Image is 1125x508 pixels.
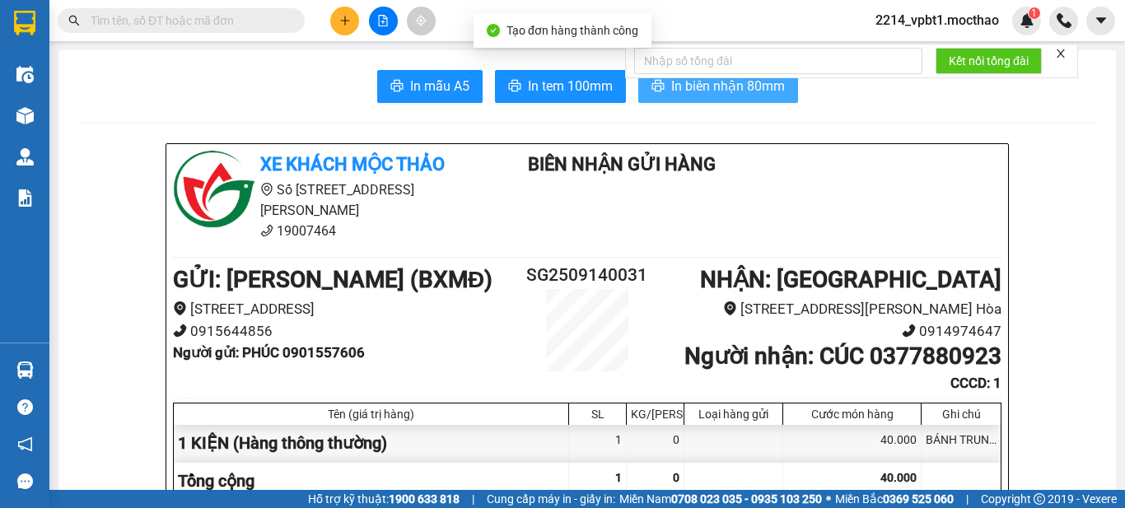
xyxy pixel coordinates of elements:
span: ⚪️ [826,496,831,502]
input: Nhập số tổng đài [634,48,922,74]
div: Cước món hàng [787,408,917,421]
span: notification [17,436,33,452]
b: Người gửi : PHÚC 0901557606 [173,344,365,361]
span: printer [508,79,521,95]
img: logo-vxr [14,11,35,35]
img: logo.jpg [173,151,255,233]
span: Miền Bắc [835,490,954,508]
div: 1 [569,425,627,462]
div: Ghi chú [926,408,997,421]
b: NHẬN : [GEOGRAPHIC_DATA] [700,266,1001,293]
span: Tổng cộng [178,471,254,491]
span: phone [260,224,273,237]
span: printer [651,79,665,95]
div: 40.000 [783,425,922,462]
h2: SG2509140031 [518,262,656,289]
b: Người nhận : CÚC 0377880923 [684,343,1001,370]
span: 1 [1031,7,1037,19]
span: plus [339,15,351,26]
span: 2214_vpbt1.mocthao [862,10,1012,30]
img: warehouse-icon [16,66,34,83]
img: phone-icon [1057,13,1071,28]
span: file-add [377,15,389,26]
div: SL [573,408,622,421]
span: In mẫu A5 [410,76,469,96]
span: environment [723,301,737,315]
li: Số [STREET_ADDRESS][PERSON_NAME] [173,179,479,221]
span: search [68,15,80,26]
span: message [17,473,33,489]
span: question-circle [17,399,33,415]
span: phone [902,324,916,338]
input: Tìm tên, số ĐT hoặc mã đơn [91,12,285,30]
img: warehouse-icon [16,107,34,124]
span: printer [390,79,404,95]
span: Kết nối tổng đài [949,52,1029,70]
b: GỬI : [PERSON_NAME] (BXMĐ) [173,266,492,293]
b: Xe khách Mộc Thảo [260,154,445,175]
strong: 1900 633 818 [389,492,460,506]
sup: 1 [1029,7,1040,19]
span: In tem 100mm [528,76,613,96]
span: close [1055,48,1067,59]
li: 0914974647 [656,320,1001,343]
div: 1 KIỆN (Hàng thông thường) [174,425,569,462]
button: printerIn biên nhận 80mm [638,70,798,103]
b: CCCD : 1 [950,375,1001,391]
span: | [966,490,969,508]
b: Biên Nhận Gửi Hàng [528,154,716,175]
span: phone [173,324,187,338]
div: Tên (giá trị hàng) [178,408,564,421]
button: printerIn tem 100mm [495,70,626,103]
button: file-add [369,7,398,35]
span: In biên nhận 80mm [671,76,785,96]
span: 0 [673,471,679,484]
li: [STREET_ADDRESS] [173,298,518,320]
button: Kết nối tổng đài [936,48,1042,74]
span: Miền Nam [619,490,822,508]
button: plus [330,7,359,35]
span: 40.000 [880,471,917,484]
li: 19007464 [173,221,479,241]
span: | [472,490,474,508]
span: Cung cấp máy in - giấy in: [487,490,615,508]
span: copyright [1034,493,1045,505]
img: solution-icon [16,189,34,207]
div: Loại hàng gửi [689,408,778,421]
img: icon-new-feature [1020,13,1034,28]
li: 0915644856 [173,320,518,343]
strong: 0369 525 060 [883,492,954,506]
button: caret-down [1086,7,1115,35]
span: caret-down [1094,13,1109,28]
div: BÁNH TRUNG THU [922,425,1001,462]
span: check-circle [487,24,500,37]
li: [STREET_ADDRESS][PERSON_NAME] Hòa [656,298,1001,320]
strong: 0708 023 035 - 0935 103 250 [671,492,822,506]
span: environment [260,183,273,196]
div: KG/[PERSON_NAME] [631,408,679,421]
button: printerIn mẫu A5 [377,70,483,103]
img: warehouse-icon [16,361,34,379]
div: 0 [627,425,684,462]
span: Hỗ trợ kỹ thuật: [308,490,460,508]
span: Tạo đơn hàng thành công [506,24,638,37]
span: environment [173,301,187,315]
span: 1 [615,471,622,484]
span: aim [415,15,427,26]
img: warehouse-icon [16,148,34,165]
button: aim [407,7,436,35]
